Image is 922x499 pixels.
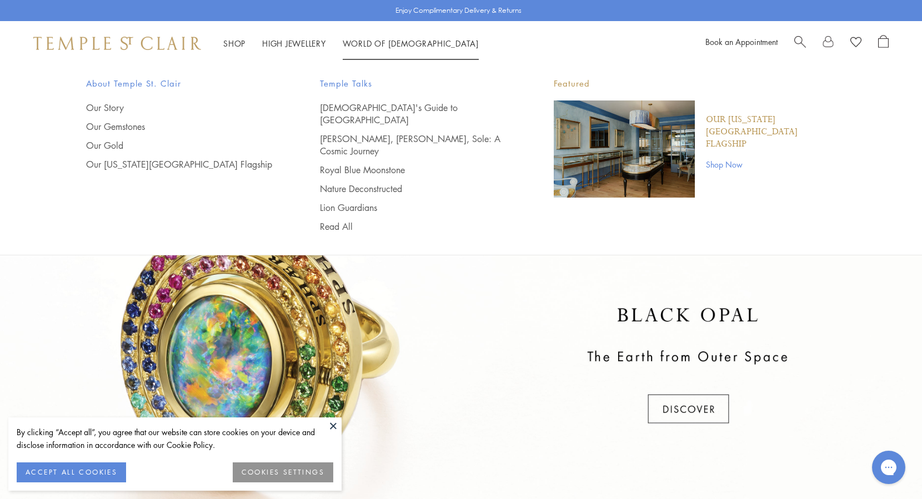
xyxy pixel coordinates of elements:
a: Our Story [86,102,275,114]
nav: Main navigation [223,37,479,51]
button: ACCEPT ALL COOKIES [17,462,126,482]
button: COOKIES SETTINGS [233,462,333,482]
a: Our Gold [86,139,275,152]
a: Royal Blue Moonstone [320,164,509,176]
a: [PERSON_NAME], [PERSON_NAME], Sole: A Cosmic Journey [320,133,509,157]
span: Temple Talks [320,77,509,90]
div: By clicking “Accept all”, you agree that our website can store cookies on your device and disclos... [17,426,333,451]
a: World of [DEMOGRAPHIC_DATA]World of [DEMOGRAPHIC_DATA] [343,38,479,49]
a: Open Shopping Bag [878,35,889,52]
a: ShopShop [223,38,245,49]
a: Shop Now [706,158,836,170]
p: Featured [554,77,836,90]
a: Our [US_STATE][GEOGRAPHIC_DATA] Flagship [706,114,836,150]
span: About Temple St. Clair [86,77,275,90]
iframe: Gorgias live chat messenger [866,447,911,488]
a: Lion Guardians [320,201,509,214]
a: [DEMOGRAPHIC_DATA]'s Guide to [GEOGRAPHIC_DATA] [320,102,509,126]
a: Book an Appointment [705,36,778,47]
p: Enjoy Complimentary Delivery & Returns [395,5,522,16]
a: View Wishlist [850,35,861,52]
a: Read All [320,220,509,233]
a: Search [794,35,806,52]
a: High JewelleryHigh Jewellery [262,38,326,49]
a: Our Gemstones [86,120,275,133]
img: Temple St. Clair [33,37,201,50]
a: Nature Deconstructed [320,183,509,195]
a: Our [US_STATE][GEOGRAPHIC_DATA] Flagship [86,158,275,170]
